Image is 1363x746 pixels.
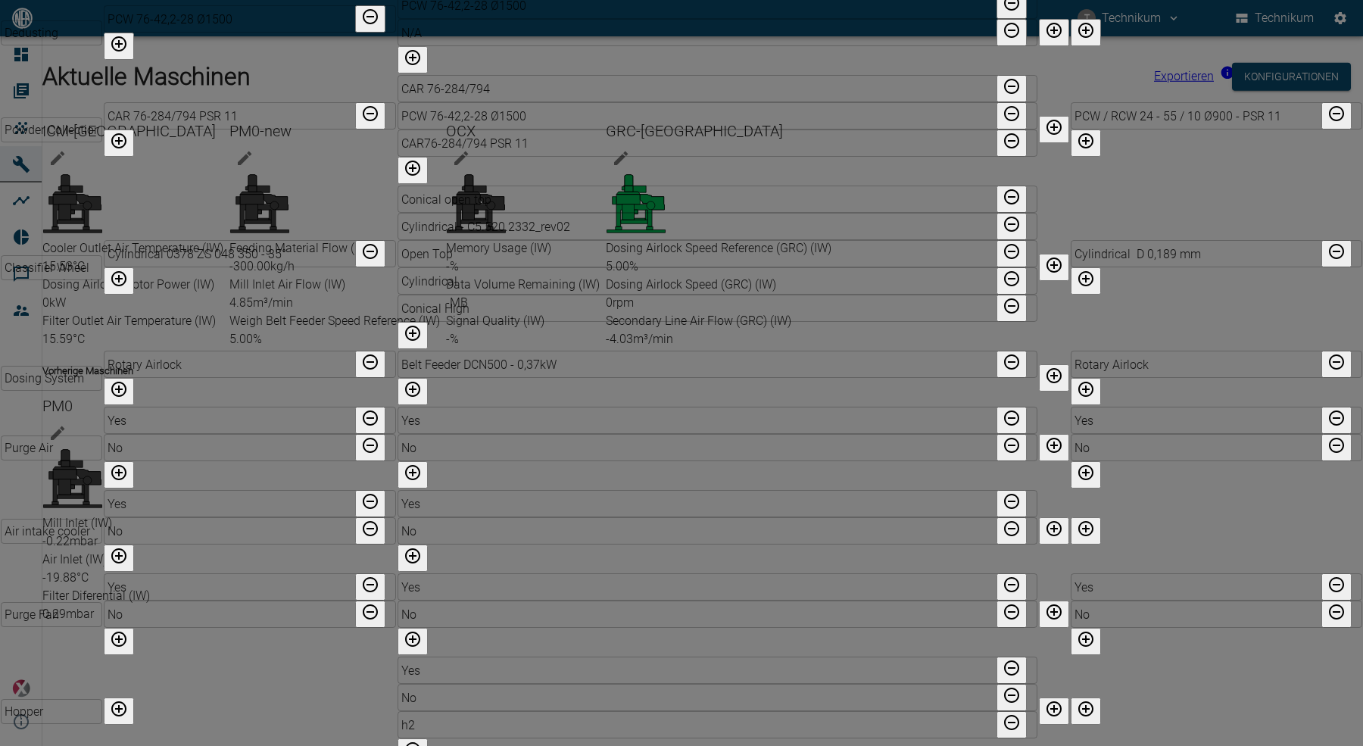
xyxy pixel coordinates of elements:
button: remove option [355,351,385,378]
button: remove option [997,102,1027,130]
button: remove option [355,407,385,434]
button: remove option [1321,434,1352,461]
button: remove option [1321,407,1352,434]
button: remove option [997,517,1027,545]
button: remove option [997,434,1027,461]
button: remove option [997,130,1027,157]
button: remove option [1321,573,1352,601]
button: remove option [997,684,1027,711]
button: remove option [355,573,385,601]
button: remove option [997,213,1027,240]
button: remove option [1321,240,1352,267]
button: remove option [1321,351,1352,378]
button: remove option [997,240,1027,267]
button: remove option [997,75,1027,102]
button: remove option [997,186,1027,213]
button: remove option [997,407,1027,434]
button: remove option [1321,601,1352,628]
button: remove option [355,490,385,517]
button: remove option [997,657,1027,684]
button: remove option [355,240,385,267]
button: remove option [355,601,385,628]
button: remove option [997,267,1027,295]
button: remove option [997,601,1027,628]
button: remove option [355,5,385,33]
button: remove option [997,295,1027,322]
button: remove option [997,351,1027,378]
button: remove option [355,102,385,130]
button: remove option [1321,102,1352,130]
button: remove option [997,711,1027,738]
button: remove option [997,490,1027,517]
button: remove option [355,517,385,545]
button: remove option [997,573,1027,601]
button: remove option [997,19,1027,46]
button: remove option [355,434,385,461]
